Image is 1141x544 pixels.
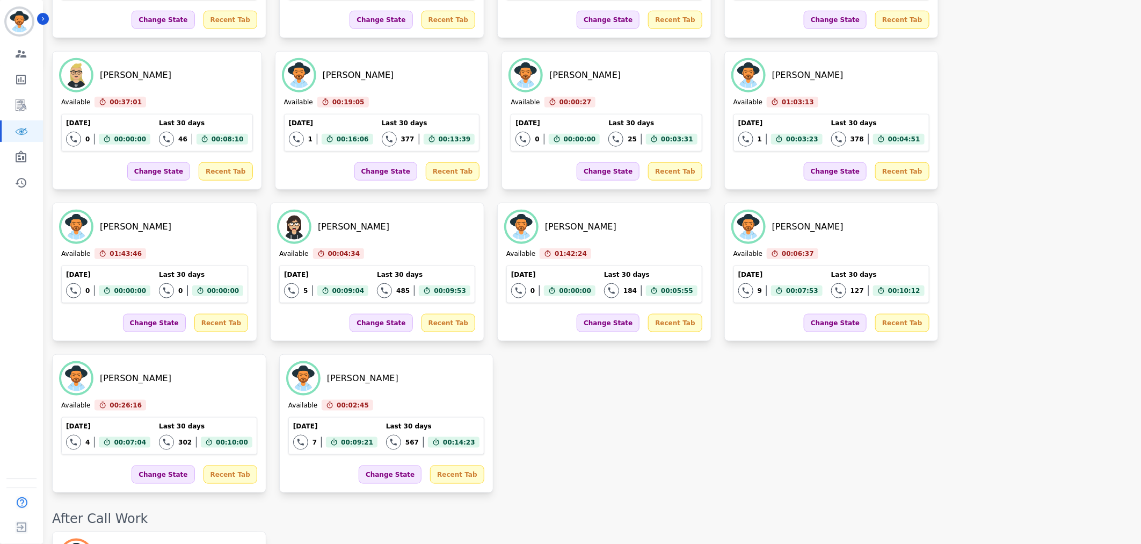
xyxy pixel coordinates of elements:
div: [DATE] [738,270,823,279]
div: 0 [178,287,183,295]
span: 00:10:12 [888,285,920,296]
div: [DATE] [66,119,150,127]
span: 00:02:45 [337,400,369,411]
div: [DATE] [293,422,377,431]
img: Avatar [284,60,314,90]
div: Change State [804,11,867,29]
div: Recent Tab [430,466,484,484]
div: 9 [758,287,762,295]
span: 00:14:23 [443,437,475,448]
span: 00:05:55 [661,285,693,296]
img: Avatar [733,60,764,90]
div: Recent Tab [204,11,257,29]
div: Available [61,249,90,259]
div: Change State [359,466,421,484]
div: Last 30 days [159,119,248,127]
span: 00:26:16 [110,400,142,411]
div: Change State [354,162,417,181]
div: Available [61,98,90,108]
div: Last 30 days [831,270,925,279]
div: 4 [85,438,90,447]
div: Available [511,98,540,108]
div: Available [279,249,308,259]
div: 5 [303,287,308,295]
img: Avatar [511,60,541,90]
div: 377 [401,135,415,144]
span: 00:00:27 [559,97,592,108]
div: Last 30 days [608,119,697,127]
div: After Call Work [52,510,1130,527]
span: 01:43:46 [110,248,142,259]
div: Last 30 days [377,270,470,279]
span: 00:06:37 [782,248,814,259]
div: 127 [851,287,864,295]
div: Change State [577,314,639,332]
div: Change State [350,314,412,332]
div: [DATE] [515,119,600,127]
img: Avatar [279,212,309,242]
div: [PERSON_NAME] [545,220,616,233]
span: 00:04:34 [328,248,360,259]
div: Available [61,401,90,411]
div: 302 [178,438,192,447]
img: Avatar [61,212,91,242]
span: 00:00:00 [564,134,596,145]
div: Available [733,98,762,108]
div: 25 [628,135,637,144]
div: 46 [178,135,187,144]
div: [PERSON_NAME] [772,220,844,233]
div: [PERSON_NAME] [100,372,171,385]
div: Change State [577,162,639,181]
span: 00:19:05 [332,97,365,108]
span: 00:16:06 [337,134,369,145]
img: Avatar [61,60,91,90]
div: Available [506,249,535,259]
div: 1 [308,135,312,144]
div: Available [288,401,317,411]
div: Recent Tab [875,11,929,29]
div: 485 [396,287,410,295]
div: Last 30 days [382,119,475,127]
div: Change State [132,11,194,29]
span: 00:09:04 [332,285,365,296]
div: Change State [127,162,190,181]
img: Bordered avatar [6,9,32,34]
span: 00:09:21 [341,437,373,448]
div: Change State [577,11,639,29]
div: [DATE] [511,270,595,279]
img: Avatar [506,212,536,242]
div: Recent Tab [648,162,702,181]
div: [PERSON_NAME] [772,69,844,82]
div: Recent Tab [426,162,479,181]
div: Available [733,249,762,259]
div: Recent Tab [421,11,475,29]
div: 1 [758,135,762,144]
div: Change State [804,314,867,332]
span: 00:09:53 [434,285,466,296]
span: 00:00:00 [114,285,146,296]
div: 0 [530,287,535,295]
div: Recent Tab [204,466,257,484]
span: 00:00:00 [114,134,146,145]
span: 00:08:10 [212,134,244,145]
div: Change State [123,314,186,332]
div: Last 30 days [159,422,252,431]
div: [PERSON_NAME] [323,69,394,82]
div: Recent Tab [648,11,702,29]
div: Recent Tab [875,314,929,332]
div: Recent Tab [648,314,702,332]
div: 567 [405,438,419,447]
div: Last 30 days [604,270,697,279]
div: [DATE] [66,270,150,279]
span: 01:42:24 [555,248,587,259]
div: [PERSON_NAME] [100,69,171,82]
span: 00:37:01 [110,97,142,108]
div: [DATE] [284,270,368,279]
img: Avatar [733,212,764,242]
span: 00:07:53 [786,285,818,296]
div: Change State [804,162,867,181]
div: 378 [851,135,864,144]
div: 0 [535,135,539,144]
img: Avatar [288,363,318,393]
span: 00:07:04 [114,437,146,448]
